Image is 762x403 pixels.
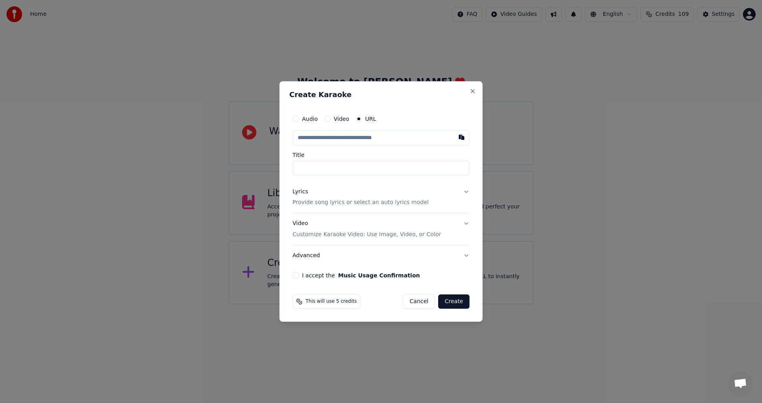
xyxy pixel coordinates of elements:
label: Video [334,116,349,122]
button: Advanced [292,245,470,266]
h2: Create Karaoke [289,91,473,98]
p: Customize Karaoke Video: Use Image, Video, or Color [292,231,441,239]
button: Create [438,294,470,309]
label: URL [365,116,376,122]
button: Cancel [403,294,435,309]
span: This will use 5 credits [306,298,357,305]
div: Video [292,220,441,239]
label: Title [292,152,470,158]
label: I accept the [302,273,420,278]
button: I accept the [338,273,420,278]
label: Audio [302,116,318,122]
button: LyricsProvide song lyrics or select an auto lyrics model [292,181,470,213]
div: Lyrics [292,188,308,196]
p: Provide song lyrics or select an auto lyrics model [292,199,429,207]
button: VideoCustomize Karaoke Video: Use Image, Video, or Color [292,214,470,245]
